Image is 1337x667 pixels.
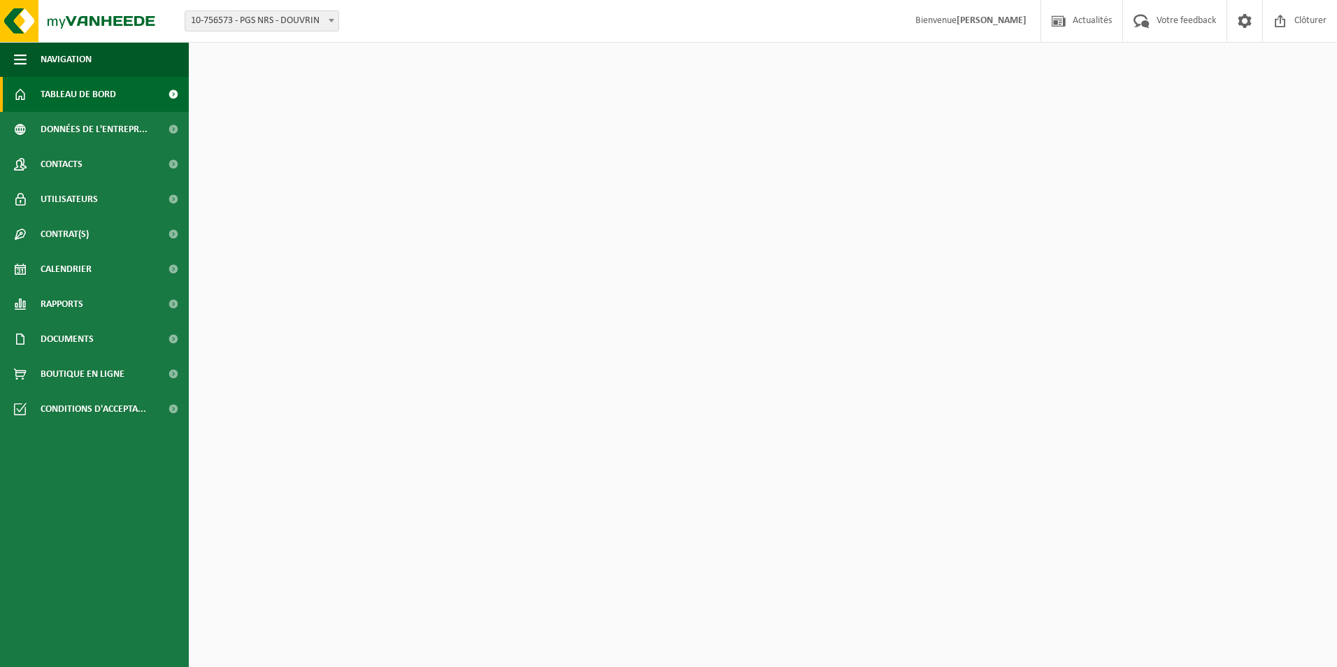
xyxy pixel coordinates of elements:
span: Calendrier [41,252,92,287]
span: Tableau de bord [41,77,116,112]
strong: [PERSON_NAME] [957,15,1027,26]
span: 10-756573 - PGS NRS - DOUVRIN [185,10,339,31]
span: Documents [41,322,94,357]
span: Conditions d'accepta... [41,392,146,426]
span: 10-756573 - PGS NRS - DOUVRIN [185,11,338,31]
span: Contacts [41,147,83,182]
span: Boutique en ligne [41,357,124,392]
span: Navigation [41,42,92,77]
span: Données de l'entrepr... [41,112,148,147]
span: Contrat(s) [41,217,89,252]
span: Rapports [41,287,83,322]
span: Utilisateurs [41,182,98,217]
